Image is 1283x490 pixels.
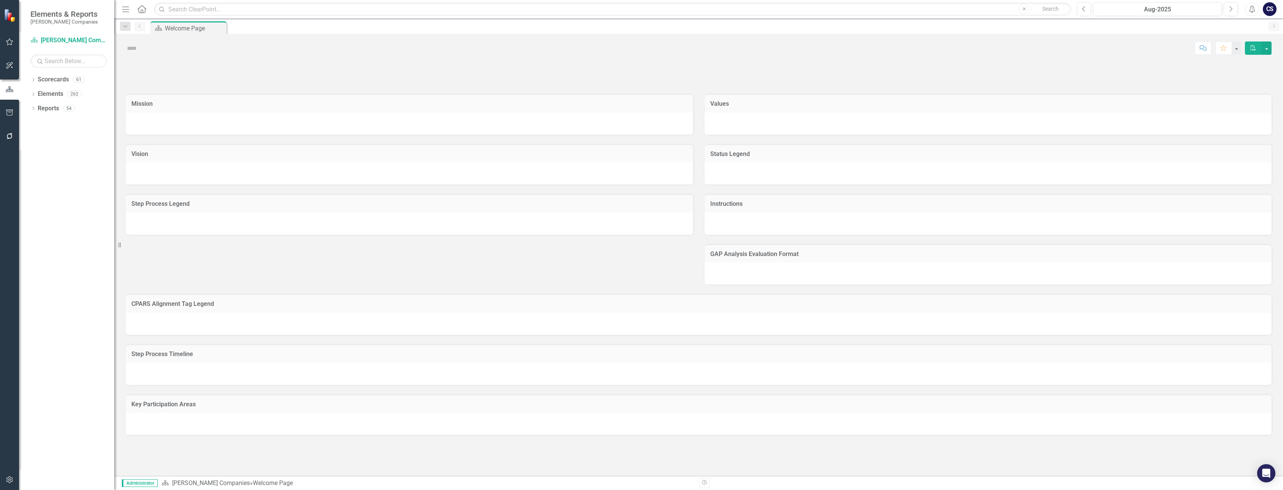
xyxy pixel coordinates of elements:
[165,24,225,33] div: Welcome Page
[30,19,98,25] small: [PERSON_NAME] Companies
[1096,5,1219,14] div: Aug-2025
[172,479,250,487] a: [PERSON_NAME] Companies
[710,200,1266,207] h3: Instructions
[3,8,18,22] img: ClearPoint Strategy
[161,479,693,488] div: »
[73,76,85,83] div: 61
[122,479,158,487] span: Administrator
[710,100,1266,107] h3: Values
[30,36,107,45] a: [PERSON_NAME] Companies
[131,351,1266,358] h3: Step Process Timeline
[710,151,1266,157] h3: Status Legend
[63,105,75,111] div: 54
[30,54,107,68] input: Search Below...
[67,91,82,97] div: 262
[131,301,1266,307] h3: CPARS Alignment Tag Legend
[1263,2,1277,16] button: CS
[38,104,59,113] a: Reports
[131,100,687,107] h3: Mission
[38,75,69,84] a: Scorecards
[1257,464,1275,482] div: Open Intercom Messenger
[253,479,293,487] div: Welcome Page
[1093,2,1222,16] button: Aug-2025
[154,3,1071,16] input: Search ClearPoint...
[131,401,1266,408] h3: Key Participation Areas
[131,151,687,157] h3: Vision
[38,90,63,99] a: Elements
[710,251,1266,258] h3: GAP Analysis Evaluation Format
[131,200,687,207] h3: Step Process Legend
[1031,4,1069,14] button: Search
[30,10,98,19] span: Elements & Reports
[126,42,138,54] img: Not Defined
[1042,6,1059,12] span: Search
